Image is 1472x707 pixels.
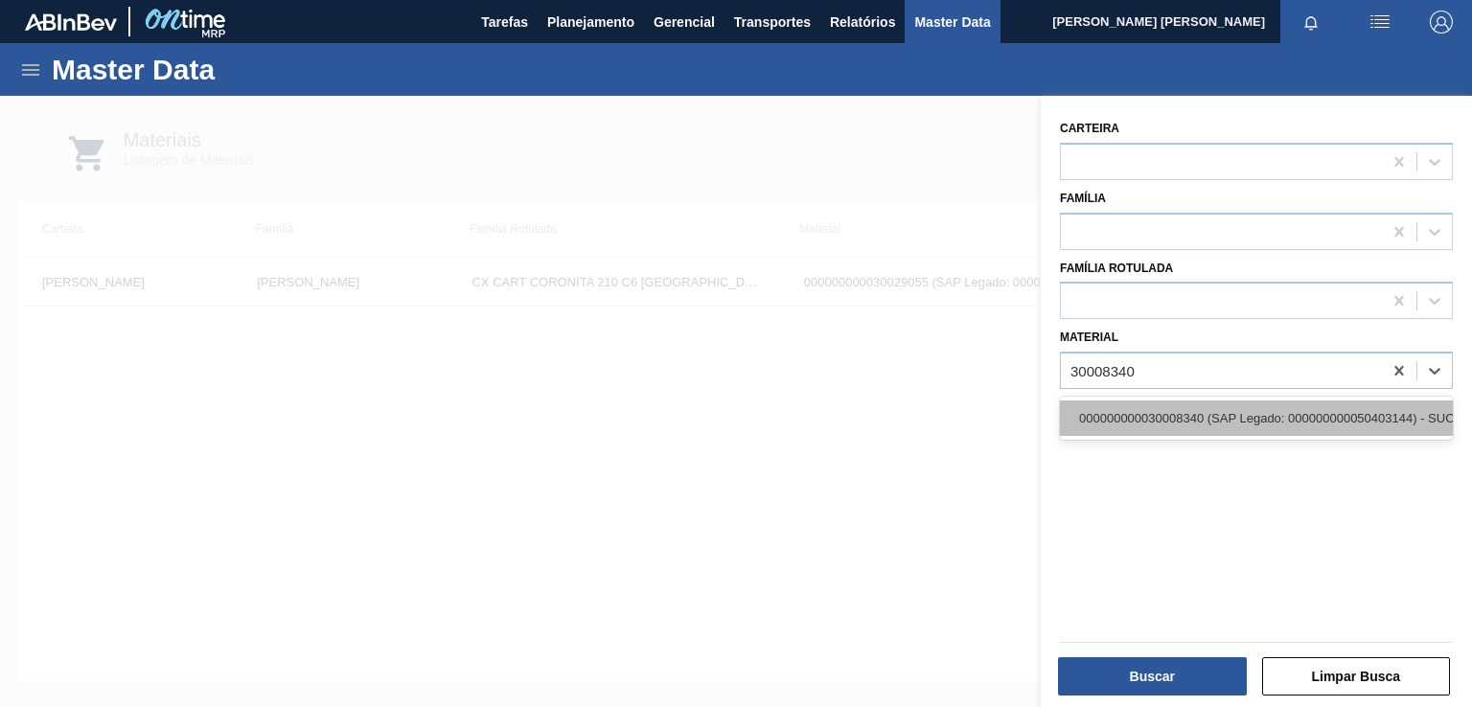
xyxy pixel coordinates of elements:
[1060,262,1173,275] label: Família Rotulada
[914,11,990,34] span: Master Data
[1060,400,1453,436] div: 000000000030008340 (SAP Legado: 000000000050403144) - SUCO CONC. CLARIF. LIMÃO [PERSON_NAME]
[1368,11,1391,34] img: userActions
[654,11,715,34] span: Gerencial
[1060,122,1119,135] label: Carteira
[1060,192,1106,205] label: Família
[1262,657,1451,696] button: Limpar Busca
[1058,657,1247,696] button: Buscar
[481,11,528,34] span: Tarefas
[52,58,392,80] h1: Master Data
[734,11,811,34] span: Transportes
[830,11,895,34] span: Relatórios
[25,13,117,31] img: TNhmsLtSVTkK8tSr43FrP2fwEKptu5GPRR3wAAAABJRU5ErkJggg==
[1430,11,1453,34] img: Logout
[547,11,634,34] span: Planejamento
[1280,9,1342,35] button: Notificações
[1060,331,1118,344] label: Material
